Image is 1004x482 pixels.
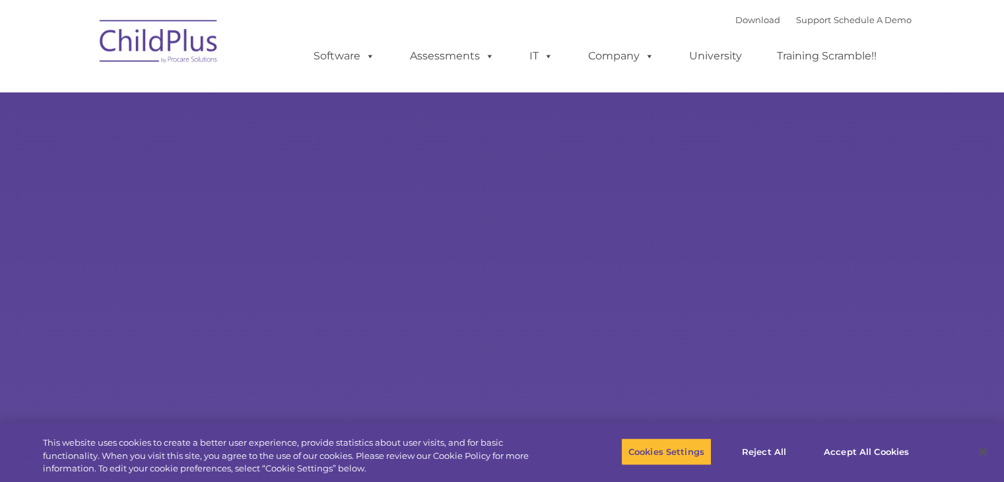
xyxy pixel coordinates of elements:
button: Close [968,437,997,466]
a: University [676,43,755,69]
div: This website uses cookies to create a better user experience, provide statistics about user visit... [43,436,552,475]
button: Cookies Settings [621,438,712,465]
font: | [735,15,912,25]
a: Download [735,15,780,25]
a: IT [516,43,566,69]
a: Software [300,43,388,69]
a: Assessments [397,43,508,69]
a: Schedule A Demo [834,15,912,25]
a: Company [575,43,667,69]
a: Training Scramble!! [764,43,890,69]
button: Reject All [723,438,805,465]
a: Support [796,15,831,25]
button: Accept All Cookies [817,438,916,465]
img: ChildPlus by Procare Solutions [93,11,225,77]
